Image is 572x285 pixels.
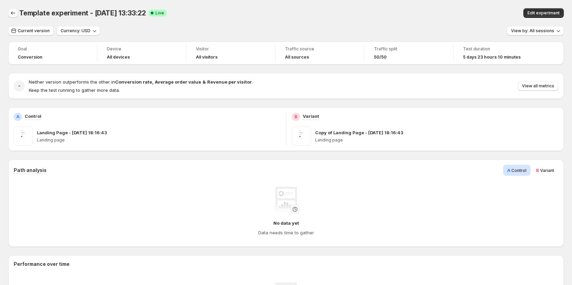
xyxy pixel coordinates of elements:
[295,114,297,120] h2: B
[196,46,265,52] span: Visitor
[37,129,107,136] p: Landing Page - [DATE] 18:16:43
[507,26,564,36] button: View by: All sessions
[315,129,403,136] p: Copy of Landing Page - [DATE] 18:16:43
[374,46,444,61] a: Traffic split50/50
[272,187,300,214] img: No data yet
[19,9,146,17] span: Template experiment - [DATE] 13:33:22
[14,126,33,146] img: Landing Page - Sep 5, 18:16:43
[37,137,281,143] p: Landing page
[536,168,539,173] span: B
[14,261,558,268] h2: Performance over time
[8,26,54,36] button: Current version
[156,10,164,16] span: Live
[522,83,554,89] span: View all metrics
[115,79,152,85] strong: Conversion rate
[18,54,42,60] span: Conversion
[285,46,355,61] a: Traffic sourceAll sources
[155,79,201,85] strong: Average order value
[61,28,90,34] span: Currency: USD
[18,46,87,61] a: GoalConversion
[523,8,564,18] button: Edit experiment
[540,168,554,173] span: Variant
[273,220,299,226] h4: No data yet
[463,46,533,52] span: Test duration
[25,113,41,120] p: Control
[303,113,319,120] p: Variant
[57,26,100,36] button: Currency: USD
[14,167,47,174] h3: Path analysis
[107,54,130,60] h4: All devices
[518,81,558,91] button: View all metrics
[29,79,253,85] span: Neither version outperforms the other in .
[196,46,265,61] a: VisitorAll visitors
[463,54,521,60] span: 5 days 23 hours 10 minutes
[152,79,153,85] strong: ,
[374,54,387,60] span: 50/50
[511,28,554,34] span: View by: All sessions
[374,46,444,52] span: Traffic split
[196,54,217,60] h4: All visitors
[107,46,176,61] a: DeviceAll devices
[202,79,206,85] strong: &
[18,46,87,52] span: Goal
[511,168,526,173] span: Control
[16,114,20,120] h2: A
[315,137,559,143] p: Landing page
[292,126,311,146] img: Copy of Landing Page - Sep 5, 18:16:43
[18,83,21,89] h2: -
[285,54,309,60] h4: All sources
[18,28,50,34] span: Current version
[258,229,314,236] h4: Data needs time to gather
[507,168,510,173] span: A
[8,8,18,18] button: Back
[29,87,120,93] span: Keep the test running to gather more data.
[527,10,560,16] span: Edit experiment
[207,79,252,85] strong: Revenue per visitor
[463,46,533,61] a: Test duration5 days 23 hours 10 minutes
[285,46,355,52] span: Traffic source
[107,46,176,52] span: Device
